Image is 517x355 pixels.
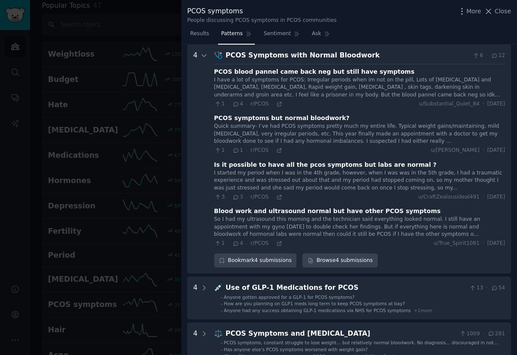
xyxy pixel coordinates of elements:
span: · [483,100,484,108]
span: Sentiment [264,30,291,38]
span: u/Substantial_Quiet_84 [419,100,480,108]
span: · [228,101,229,107]
span: Has anyone else’s PCOS symptoms worsened with weight gain? [224,347,368,352]
div: Bookmark 4 submissions [214,253,297,268]
span: 🩺 [214,51,223,59]
span: 3 [214,193,225,201]
span: · [483,240,484,247]
span: 4 [232,240,243,247]
span: [DATE] [487,147,505,154]
span: u/True_Spirit1081 [433,240,479,247]
a: Sentiment [261,27,303,45]
span: · [483,193,484,201]
span: · [228,194,229,200]
span: r/PCOS [251,194,269,200]
span: · [486,52,488,60]
span: [DATE] [487,193,505,201]
span: Results [190,30,209,38]
div: 4 [193,283,197,313]
span: 1 [232,147,243,154]
span: · [272,147,273,153]
a: Ask [309,27,333,45]
div: Is it possible to have all the pcos symptoms but labs are normal ? [214,160,437,169]
span: · [486,284,488,292]
span: 4 [232,100,243,108]
span: · [246,241,247,247]
div: - [221,301,222,307]
span: r/PCOS [251,240,269,246]
div: - [221,340,222,346]
span: r/PCOS [251,147,269,153]
div: - [221,346,222,352]
span: 13 [469,284,483,292]
span: u/CraftZealousideal491 [418,193,479,201]
div: PCOS blood pannel came back neg but still have symptoms [214,67,415,76]
span: · [246,101,247,107]
span: 12 [491,52,505,60]
span: · [272,194,273,200]
div: - [221,307,222,313]
span: 1 [214,240,225,247]
span: u/[PERSON_NAME] [431,147,480,154]
button: Close [484,7,511,16]
span: · [228,241,229,247]
span: 281 [487,330,505,338]
div: PCOS Symptoms with Normal Bloodwork [226,50,469,61]
span: Ask [312,30,321,38]
span: 54 [491,284,505,292]
div: People discussing PCOS symptoms in PCOS communities [187,17,337,24]
a: Results [187,27,212,45]
div: So I had my ultrasound this morning and the technician said everything looked normal. I still hav... [214,216,505,238]
span: 1 [214,147,225,154]
span: · [228,147,229,153]
div: PCOS symptoms [187,6,337,17]
span: · [246,147,247,153]
span: 1009 [459,330,480,338]
span: PCOS symptoms, constant struggle to lose weight… but relatively normal bloodwork. No diagnosis… d... [224,340,498,351]
div: Quick summary- I’ve had PCOS symptoms pretty much my entire life. Typical weight gains/maintainin... [214,123,505,145]
span: More [466,7,481,16]
span: · [272,101,273,107]
div: PCOS symptoms but normal bloodwork? [214,114,350,123]
span: 3 [232,193,243,201]
a: Patterns [218,27,254,45]
span: r/PCOS [251,101,269,107]
a: Browse4 submissions [302,253,377,268]
div: I started my period when I was in the 4th grade, however, when I was was in the 5th grade, I had ... [214,169,505,192]
div: - [221,294,222,300]
span: Anyone gotten approved for a GLP-1 for PCOS symptoms? [224,295,355,300]
span: How are you planning on GLP1 meds long term to keep PCOS symptoms at bay? [224,301,405,306]
span: + 1 more [414,308,432,313]
button: More [457,7,481,16]
span: 1 [214,100,225,108]
span: [DATE] [487,100,505,108]
span: · [483,147,484,154]
span: Patterns [221,30,242,38]
span: 6 [472,52,483,60]
span: Close [495,7,511,16]
span: [DATE] [487,240,505,247]
span: 💉 [214,283,223,292]
span: · [483,330,484,338]
span: · [272,241,273,247]
div: PCOS Symptoms and [MEDICAL_DATA] [226,328,456,339]
div: 4 [193,50,197,268]
span: · [246,194,247,200]
span: Anyone had any success obtaining GLP-1 medications via NHS for PCOS symptoms [224,308,411,313]
button: Bookmark4 submissions [214,253,297,268]
div: I have a lot of symptoms for PCOS: Irregular periods when im not on the pill, Lots of [MEDICAL_DA... [214,76,505,99]
span: ⚖️ [214,329,223,337]
div: Blood work and ultrasound normal but have other PCOS symptoms [214,207,441,216]
div: Use of GLP-1 Medications for PCOS [226,283,466,293]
